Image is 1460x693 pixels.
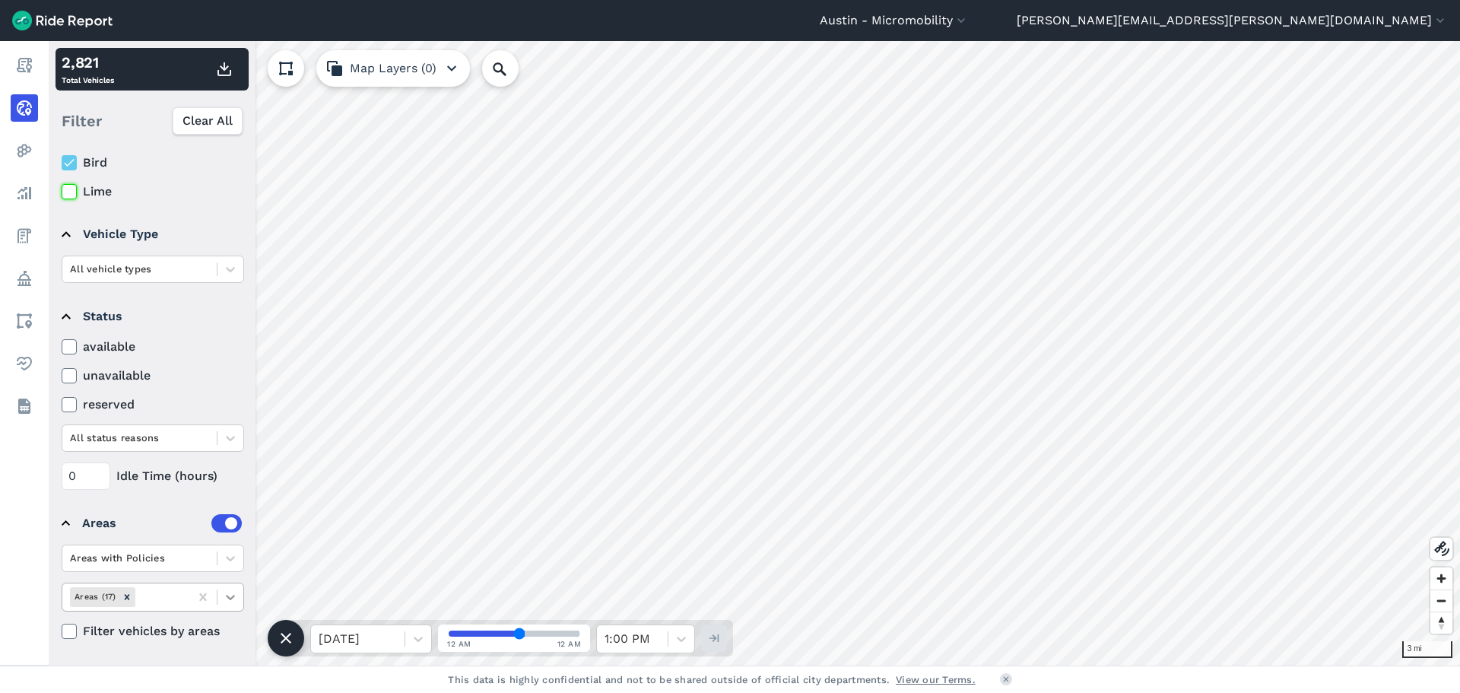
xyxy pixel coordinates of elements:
button: Zoom in [1430,567,1452,590]
a: Fees [11,222,38,250]
a: Analyze [11,180,38,207]
button: Zoom out [1430,590,1452,612]
canvas: Map [49,41,1460,666]
a: Heatmaps [11,137,38,164]
button: Clear All [173,107,243,135]
button: Austin - Micromobility [820,11,969,30]
summary: Status [62,295,242,338]
div: Total Vehicles [62,51,114,87]
a: Report [11,52,38,79]
div: Areas [82,514,242,532]
label: Filter vehicles by areas [62,622,244,641]
label: Bird [62,154,244,172]
div: Remove Areas (17) [119,587,135,606]
a: Realtime [11,94,38,122]
div: Idle Time (hours) [62,463,244,490]
label: available [62,338,244,356]
div: 2,821 [62,51,114,74]
button: [PERSON_NAME][EMAIL_ADDRESS][PERSON_NAME][DOMAIN_NAME] [1017,11,1448,30]
a: Policy [11,265,38,292]
img: Ride Report [12,11,113,30]
span: 12 AM [447,638,471,650]
button: Map Layers (0) [316,50,470,87]
a: View our Terms. [896,672,976,687]
a: Datasets [11,393,38,420]
input: Search Location or Vehicles [482,50,543,87]
a: Health [11,350,38,377]
span: Clear All [182,112,233,130]
label: reserved [62,396,244,414]
a: Areas [11,307,38,335]
label: Lime [62,183,244,201]
button: Reset bearing to north [1430,612,1452,634]
span: 12 AM [557,638,582,650]
summary: Areas [62,502,242,545]
div: 3 mi [1402,641,1452,658]
div: Filter [56,97,249,145]
div: Areas (17) [70,587,119,606]
label: unavailable [62,367,244,385]
summary: Vehicle Type [62,213,242,256]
